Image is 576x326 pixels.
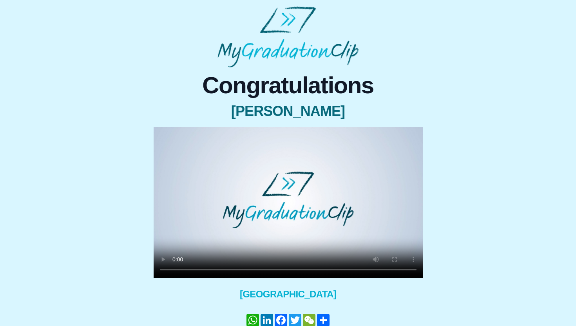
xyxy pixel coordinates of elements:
[217,6,359,67] img: MyGraduationClip
[154,74,423,97] span: Congratulations
[154,288,423,301] span: [GEOGRAPHIC_DATA]
[154,103,423,119] span: [PERSON_NAME]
